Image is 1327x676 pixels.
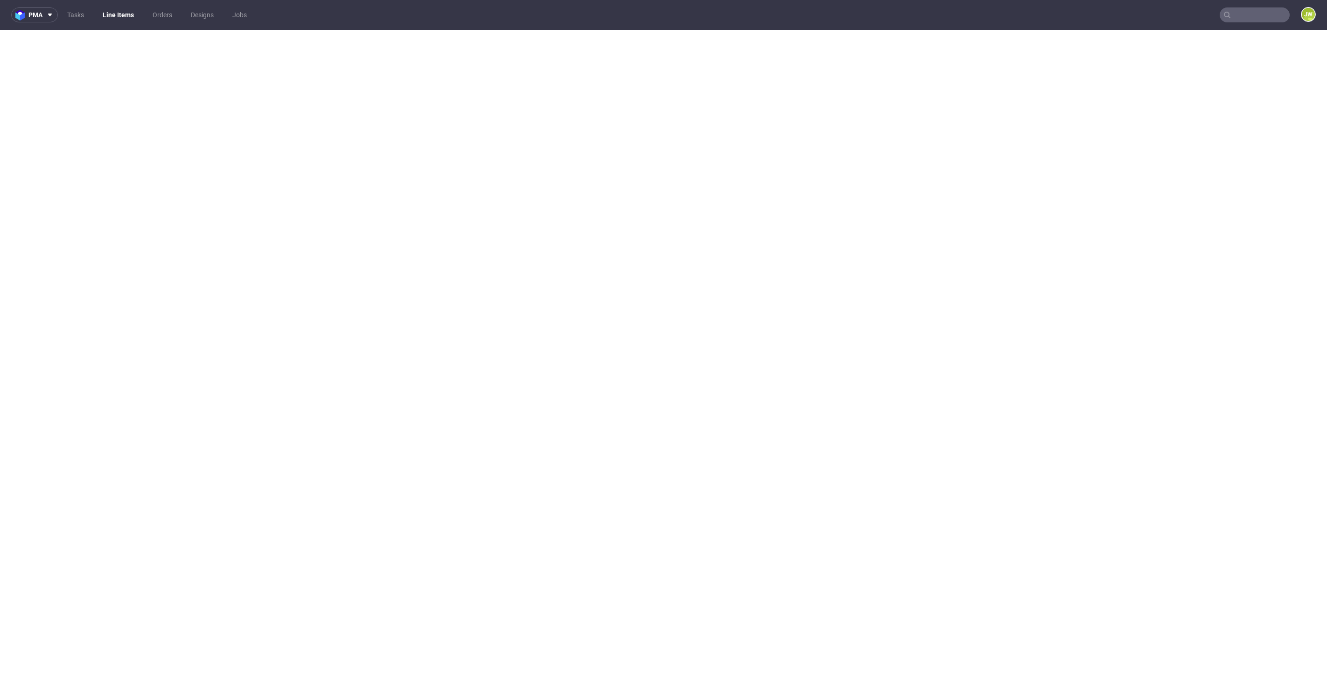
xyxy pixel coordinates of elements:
a: Tasks [62,7,90,22]
a: Jobs [227,7,252,22]
a: Line Items [97,7,140,22]
img: logo [15,10,28,21]
figcaption: JW [1302,8,1315,21]
button: pma [11,7,58,22]
a: Orders [147,7,178,22]
span: pma [28,12,42,18]
a: Designs [185,7,219,22]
